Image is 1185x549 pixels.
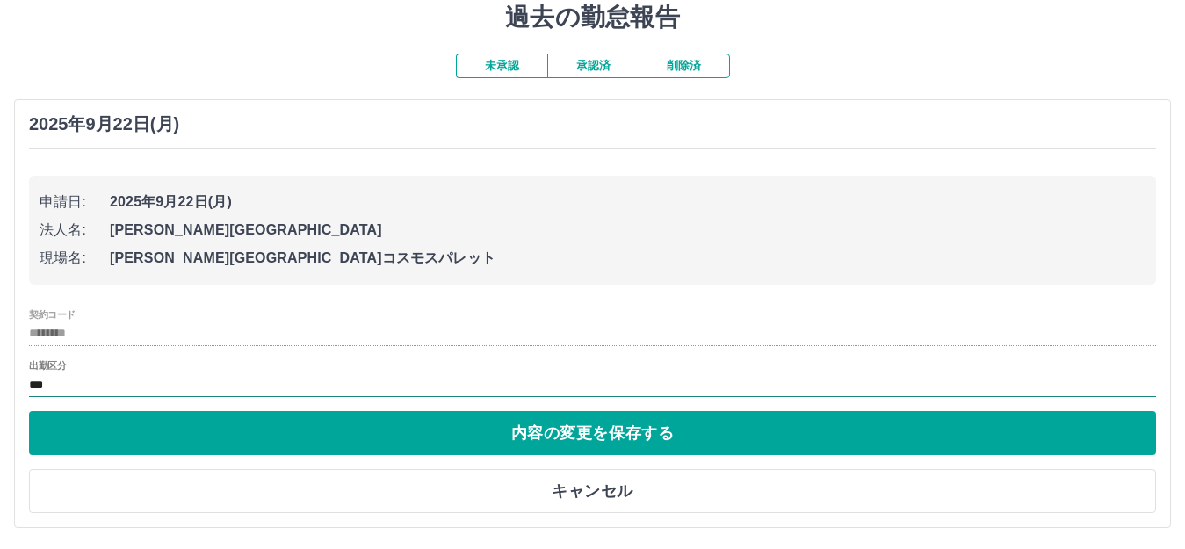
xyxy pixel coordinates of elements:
[29,307,76,321] label: 契約コード
[547,54,639,78] button: 承認済
[40,191,110,213] span: 申請日:
[110,220,1145,241] span: [PERSON_NAME][GEOGRAPHIC_DATA]
[29,359,66,372] label: 出勤区分
[40,248,110,269] span: 現場名:
[29,469,1156,513] button: キャンセル
[40,220,110,241] span: 法人名:
[14,3,1171,33] h1: 過去の勤怠報告
[110,248,1145,269] span: [PERSON_NAME][GEOGRAPHIC_DATA]コスモスパレット
[29,411,1156,455] button: 内容の変更を保存する
[110,191,1145,213] span: 2025年9月22日(月)
[456,54,547,78] button: 未承認
[639,54,730,78] button: 削除済
[29,114,179,134] h3: 2025年9月22日(月)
